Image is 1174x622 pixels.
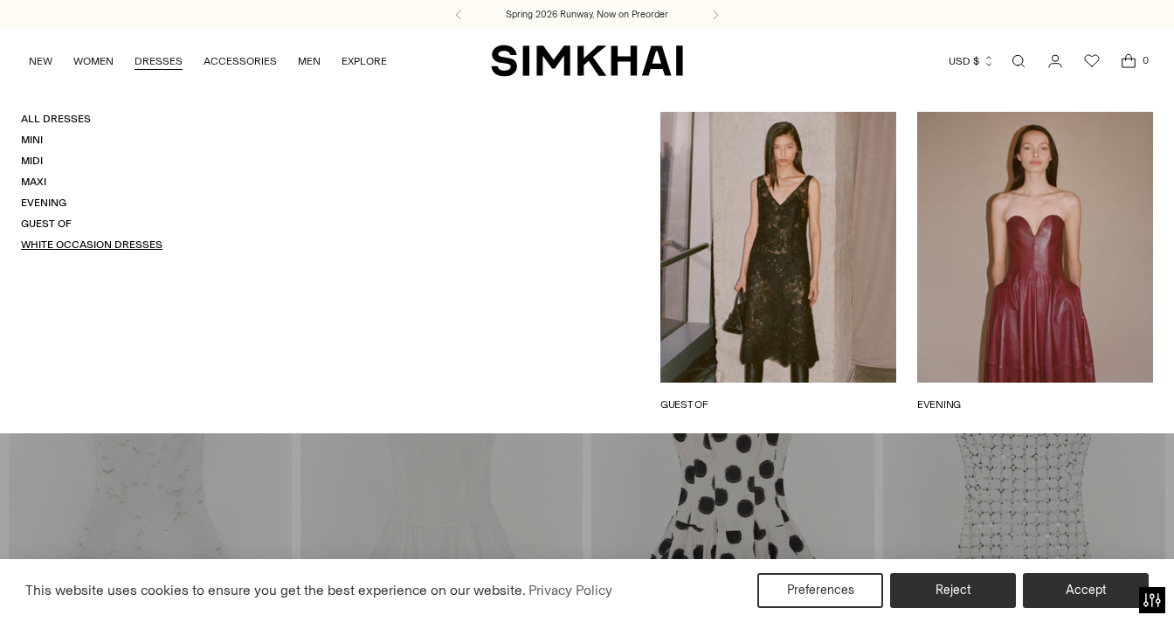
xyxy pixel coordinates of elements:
[1023,573,1149,608] button: Accept
[73,42,114,80] a: WOMEN
[1137,52,1153,68] span: 0
[298,42,321,80] a: MEN
[949,42,995,80] button: USD $
[135,42,183,80] a: DRESSES
[526,577,615,604] a: Privacy Policy (opens in a new tab)
[204,42,277,80] a: ACCESSORIES
[1038,44,1073,79] a: Go to the account page
[1111,44,1146,79] a: Open cart modal
[506,8,668,22] a: Spring 2026 Runway, Now on Preorder
[342,42,387,80] a: EXPLORE
[25,582,526,598] span: This website uses cookies to ensure you get the best experience on our website.
[29,42,52,80] a: NEW
[1074,44,1109,79] a: Wishlist
[757,573,883,608] button: Preferences
[1001,44,1036,79] a: Open search modal
[14,556,176,608] iframe: Sign Up via Text for Offers
[491,44,683,78] a: SIMKHAI
[890,573,1016,608] button: Reject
